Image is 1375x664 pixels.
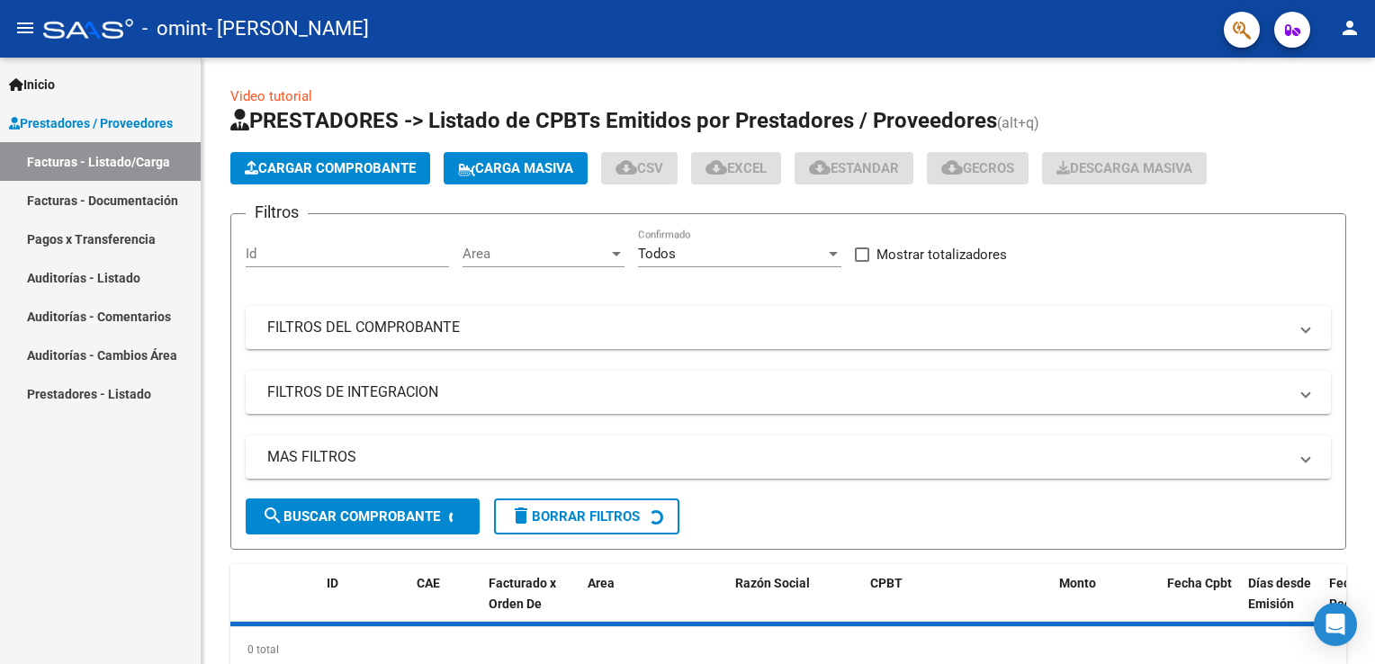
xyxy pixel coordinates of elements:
span: Estandar [809,160,899,176]
span: CPBT [870,576,903,590]
datatable-header-cell: Fecha Cpbt [1160,564,1241,643]
button: EXCEL [691,152,781,184]
mat-expansion-panel-header: FILTROS DE INTEGRACION [246,371,1331,414]
mat-expansion-panel-header: MAS FILTROS [246,435,1331,479]
span: Mostrar totalizadores [876,244,1007,265]
datatable-header-cell: CPBT [863,564,1052,643]
span: Fecha Cpbt [1167,576,1232,590]
span: Prestadores / Proveedores [9,113,173,133]
mat-icon: person [1339,17,1361,39]
mat-icon: cloud_download [705,157,727,178]
datatable-header-cell: Razón Social [728,564,863,643]
span: Inicio [9,75,55,94]
button: Cargar Comprobante [230,152,430,184]
mat-icon: cloud_download [809,157,831,178]
button: Carga Masiva [444,152,588,184]
a: Video tutorial [230,88,312,104]
datatable-header-cell: ID [319,564,409,643]
span: Area [588,576,615,590]
mat-panel-title: MAS FILTROS [267,447,1288,467]
datatable-header-cell: Area [580,564,702,643]
span: - omint [142,9,207,49]
span: Area [463,246,608,262]
datatable-header-cell: Días desde Emisión [1241,564,1322,643]
span: Gecros [941,160,1014,176]
datatable-header-cell: Facturado x Orden De [481,564,580,643]
mat-icon: search [262,505,283,526]
span: (alt+q) [997,114,1039,131]
mat-expansion-panel-header: FILTROS DEL COMPROBANTE [246,306,1331,349]
span: Cargar Comprobante [245,160,416,176]
mat-panel-title: FILTROS DEL COMPROBANTE [267,318,1288,337]
span: Carga Masiva [458,160,573,176]
mat-panel-title: FILTROS DE INTEGRACION [267,382,1288,402]
datatable-header-cell: Monto [1052,564,1160,643]
span: Monto [1059,576,1096,590]
button: CSV [601,152,678,184]
span: Borrar Filtros [510,508,640,525]
datatable-header-cell: CAE [409,564,481,643]
button: Buscar Comprobante [246,498,480,534]
button: Estandar [795,152,913,184]
app-download-masive: Descarga masiva de comprobantes (adjuntos) [1042,152,1207,184]
span: CAE [417,576,440,590]
button: Gecros [927,152,1029,184]
h3: Filtros [246,200,308,225]
span: CSV [616,160,663,176]
span: Descarga Masiva [1056,160,1192,176]
mat-icon: menu [14,17,36,39]
button: Descarga Masiva [1042,152,1207,184]
mat-icon: delete [510,505,532,526]
span: Buscar Comprobante [262,508,440,525]
span: Todos [638,246,676,262]
span: Facturado x Orden De [489,576,556,611]
span: EXCEL [705,160,767,176]
mat-icon: cloud_download [941,157,963,178]
span: - [PERSON_NAME] [207,9,369,49]
mat-icon: cloud_download [616,157,637,178]
span: ID [327,576,338,590]
button: Borrar Filtros [494,498,679,534]
div: Open Intercom Messenger [1314,603,1357,646]
span: Días desde Emisión [1248,576,1311,611]
span: PRESTADORES -> Listado de CPBTs Emitidos por Prestadores / Proveedores [230,108,997,133]
span: Razón Social [735,576,810,590]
